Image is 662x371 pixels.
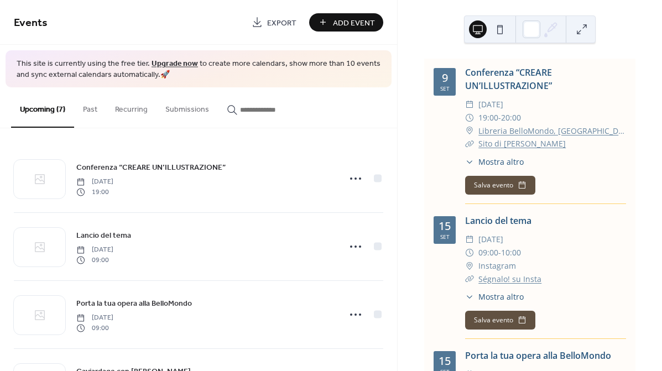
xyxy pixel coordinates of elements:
div: ​ [465,273,474,286]
span: Conferenza “CREARE UN’ILLUSTRAZIONE” [76,162,226,174]
div: ​ [465,233,474,246]
span: [DATE] [478,98,503,111]
div: ​ [465,291,474,302]
button: Salva evento [465,176,535,195]
span: - [498,246,501,259]
a: Porta la tua opera alla BelloMondo [76,297,192,310]
span: Export [267,17,296,29]
a: Export [243,13,305,32]
span: Events [14,12,48,34]
a: Libreria BelloMondo, [GEOGRAPHIC_DATA] [478,124,626,138]
div: ​ [465,98,474,111]
span: 19:00 [76,187,113,197]
div: ​ [465,124,474,138]
button: Submissions [157,87,218,127]
span: Mostra altro [478,156,524,168]
span: 09:00 [478,246,498,259]
div: ​ [465,111,474,124]
span: 10:00 [501,246,521,259]
button: Recurring [106,87,157,127]
span: 19:00 [478,111,498,124]
div: Porta la tua opera alla BelloMondo [465,349,626,362]
div: set [440,86,450,91]
a: Conferenza “CREARE UN’ILLUSTRAZIONE” [76,161,226,174]
span: - [498,111,501,124]
a: Lancio del tema [465,215,531,227]
button: Upcoming (7) [11,87,74,128]
button: ​Mostra altro [465,156,524,168]
span: Add Event [333,17,375,29]
div: ​ [465,137,474,150]
div: ​ [465,259,474,273]
div: 15 [439,221,451,232]
span: 09:00 [76,323,113,333]
span: [DATE] [76,313,113,323]
button: ​Mostra altro [465,291,524,302]
div: set [440,234,450,239]
button: Salva evento [465,311,535,330]
span: 20:00 [501,111,521,124]
span: Lancio del tema [76,230,131,242]
button: Add Event [309,13,383,32]
div: 9 [442,72,448,83]
span: [DATE] [478,233,503,246]
a: Sito di [PERSON_NAME] [478,138,566,149]
span: [DATE] [76,177,113,187]
a: Conferenza “CREARE UN’ILLUSTRAZIONE” [465,66,552,92]
div: 15 [439,356,451,367]
button: Past [74,87,106,127]
span: [DATE] [76,245,113,255]
span: 09:00 [76,255,113,265]
a: Lancio del tema [76,229,131,242]
div: ​ [465,156,474,168]
span: Instagram [478,259,516,273]
span: Porta la tua opera alla BelloMondo [76,298,192,310]
span: This site is currently using the free tier. to create more calendars, show more than 10 events an... [17,59,380,80]
span: Mostra altro [478,291,524,302]
a: Ségnalo! su Insta [478,274,541,284]
div: ​ [465,246,474,259]
a: Upgrade now [152,56,198,71]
